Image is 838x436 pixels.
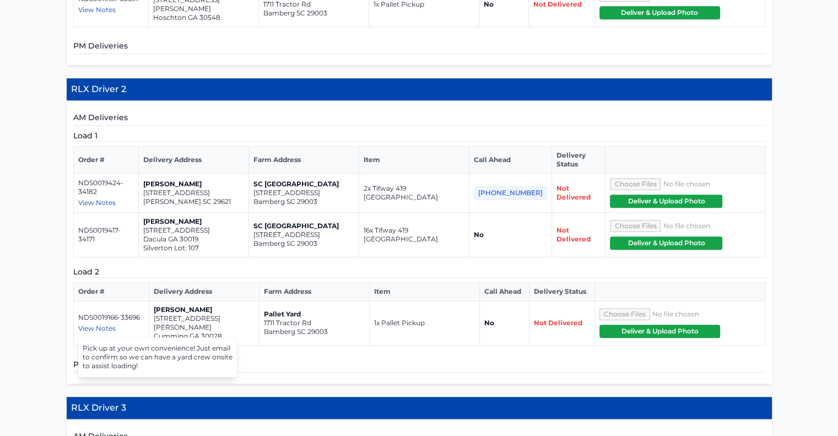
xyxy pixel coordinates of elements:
h5: Load 2 [73,266,765,278]
p: [PERSON_NAME] [154,305,255,314]
p: [STREET_ADDRESS] [253,230,354,239]
p: [STREET_ADDRESS][PERSON_NAME] [154,314,255,332]
span: Not Delivered [556,226,591,243]
p: [STREET_ADDRESS] [143,226,244,235]
p: Silverton Lot: 107 [143,244,244,252]
th: Farm Address [248,147,359,174]
th: Farm Address [259,283,370,301]
p: Bamberg SC 29003 [264,327,365,336]
span: Not Delivered [556,184,591,201]
p: [PERSON_NAME] SC 29621 [143,197,244,206]
div: Pick up at your own convenience! Just email to confirm so we can have a yard crew onsite to assis... [78,340,237,375]
button: Deliver & Upload Photo [610,195,722,208]
th: Item [370,283,480,301]
p: Cumming GA 30028 [154,332,255,341]
td: 2x Tifway 419 [GEOGRAPHIC_DATA] [359,174,469,213]
th: Order # [73,147,138,174]
p: Bamberg SC 29003 [253,197,354,206]
span: View Notes [78,324,116,332]
strong: No [484,319,494,327]
p: NDS0019417-34171 [78,226,134,244]
h5: PM Deliveries [73,359,765,373]
td: 1x Pallet Pickup [370,301,480,346]
h5: AM Deliveries [73,112,765,126]
p: [STREET_ADDRESS] [253,189,354,197]
p: Hoschton GA 30548 [153,13,254,22]
h5: Load 1 [73,130,765,142]
p: NDS0019424-34182 [78,179,134,196]
h4: RLX Driver 2 [67,78,772,101]
p: [STREET_ADDRESS] [143,189,244,197]
strong: No [474,230,484,239]
p: Pallet Yard [264,310,365,319]
th: Delivery Status [529,283,594,301]
th: Delivery Address [149,283,259,301]
button: Deliver & Upload Photo [599,325,720,338]
th: Item [359,147,469,174]
span: View Notes [78,198,116,207]
button: Deliver & Upload Photo [599,6,720,19]
th: Call Ahead [469,147,552,174]
p: SC [GEOGRAPHIC_DATA] [253,180,354,189]
p: 1711 Tractor Rd [264,319,365,327]
p: [PERSON_NAME] [143,180,244,189]
td: 16x Tifway 419 [GEOGRAPHIC_DATA] [359,213,469,257]
h4: RLX Driver 3 [67,397,772,419]
h5: PM Deliveries [73,40,765,54]
p: [PERSON_NAME] [143,217,244,226]
button: Deliver & Upload Photo [610,236,722,250]
span: View Notes [78,6,116,14]
p: Bamberg SC 29003 [253,239,354,248]
th: Delivery Address [138,147,248,174]
span: Not Delivered [534,319,582,327]
span: [PHONE_NUMBER] [474,186,547,200]
th: Delivery Status [552,147,605,174]
p: Dacula GA 30019 [143,235,244,244]
p: NDS0019166-33696 [78,313,145,322]
p: Bamberg SC 29003 [263,9,364,18]
p: SC [GEOGRAPHIC_DATA] [253,222,354,230]
th: Order # [73,283,149,301]
th: Call Ahead [480,283,529,301]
